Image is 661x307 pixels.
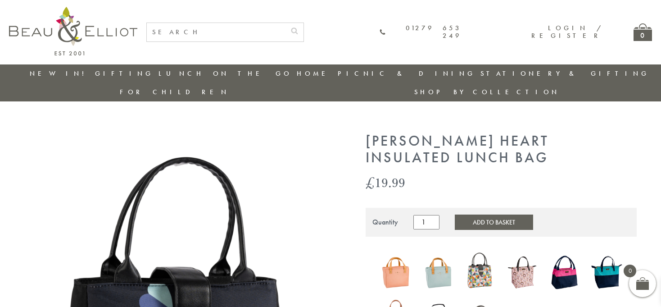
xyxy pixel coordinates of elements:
[366,173,375,192] span: £
[120,87,229,96] a: For Children
[624,265,636,277] span: 0
[95,69,154,78] a: Gifting
[548,251,581,296] a: Colour Block Insulated Lunch Bag
[338,69,475,78] a: Picnic & Dining
[421,250,455,294] img: Lexington lunch bag eau de nil
[590,251,623,296] a: Colour Block Luxury Insulated Lunch Bag
[464,251,497,294] img: Carnaby Bloom Insulated Lunch Handbag
[30,69,90,78] a: New in!
[380,24,462,40] a: 01279 653 249
[421,250,455,297] a: Lexington lunch bag eau de nil
[634,23,652,41] a: 0
[480,69,649,78] a: Stationery & Gifting
[506,251,539,296] a: Boho Luxury Insulated Lunch Bag
[372,218,398,226] div: Quantity
[548,251,581,294] img: Colour Block Insulated Lunch Bag
[158,69,292,78] a: Lunch On The Go
[590,251,623,294] img: Colour Block Luxury Insulated Lunch Bag
[366,173,405,192] bdi: 19.99
[455,215,533,230] button: Add to Basket
[413,215,439,229] input: Product quantity
[147,23,285,41] input: SEARCH
[414,87,560,96] a: Shop by collection
[9,7,137,55] img: logo
[297,69,333,78] a: Home
[506,251,539,294] img: Boho Luxury Insulated Lunch Bag
[379,250,412,297] a: Lexington lunch bag blush
[379,250,412,294] img: Lexington lunch bag blush
[464,251,497,296] a: Carnaby Bloom Insulated Lunch Handbag
[531,23,602,40] a: Login / Register
[366,133,637,166] h1: [PERSON_NAME] Heart Insulated Lunch Bag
